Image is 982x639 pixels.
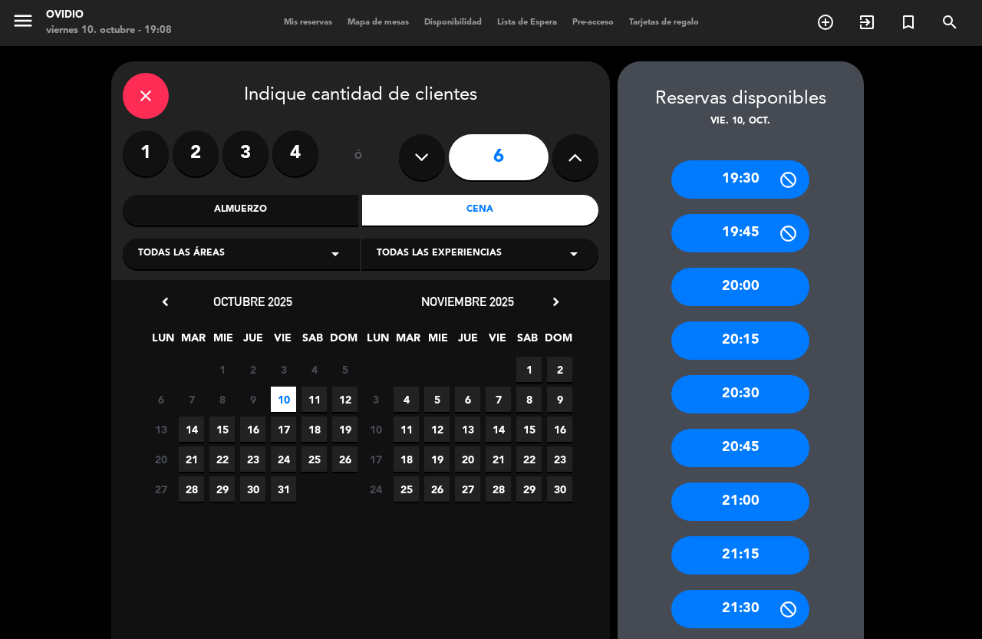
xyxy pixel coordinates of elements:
span: 18 [394,446,419,472]
span: 23 [240,446,265,472]
span: MIE [425,329,450,354]
span: MAR [180,329,206,354]
span: 6 [455,387,480,412]
span: 1 [209,357,235,382]
span: 9 [240,387,265,412]
span: 21 [486,446,511,472]
span: DOM [330,329,355,354]
span: JUE [455,329,480,354]
label: 2 [173,130,219,176]
span: 8 [209,387,235,412]
span: 13 [148,417,173,442]
span: 14 [486,417,511,442]
span: 19 [332,417,358,442]
span: 3 [363,387,388,412]
span: Todas las áreas [138,246,225,262]
div: Ovidio [46,8,172,23]
i: chevron_right [548,294,564,310]
span: 21 [179,446,204,472]
i: add_circle_outline [816,13,835,31]
span: 18 [302,417,327,442]
span: LUN [365,329,390,354]
span: 22 [516,446,542,472]
span: 7 [486,387,511,412]
div: 20:15 [671,321,809,360]
span: 29 [209,476,235,502]
span: 16 [240,417,265,442]
div: 21:30 [671,590,809,628]
span: 17 [363,446,388,472]
span: Mapa de mesas [340,18,417,27]
span: 24 [363,476,388,502]
button: menu [12,9,35,38]
i: search [941,13,959,31]
i: exit_to_app [858,13,876,31]
div: 21:00 [671,483,809,521]
span: 14 [179,417,204,442]
span: 4 [302,357,327,382]
span: 30 [547,476,572,502]
span: 3 [271,357,296,382]
span: Mis reservas [276,18,340,27]
span: 25 [394,476,419,502]
span: 30 [240,476,265,502]
span: 2 [547,357,572,382]
span: 15 [516,417,542,442]
span: SAB [515,329,540,354]
span: 26 [424,476,450,502]
span: noviembre 2025 [421,294,514,309]
span: 4 [394,387,419,412]
span: 25 [302,446,327,472]
span: MAR [395,329,420,354]
span: 20 [148,446,173,472]
i: arrow_drop_down [565,245,583,263]
span: DOM [545,329,570,354]
span: VIE [485,329,510,354]
span: 17 [271,417,296,442]
div: Almuerzo [123,195,359,226]
div: 20:00 [671,268,809,306]
span: 26 [332,446,358,472]
i: turned_in_not [899,13,918,31]
span: 1 [516,357,542,382]
div: viernes 10. octubre - 19:08 [46,23,172,38]
div: Indique cantidad de clientes [123,73,598,119]
span: 9 [547,387,572,412]
span: 13 [455,417,480,442]
span: 27 [455,476,480,502]
i: menu [12,9,35,32]
span: Todas las experiencias [377,246,502,262]
span: 23 [547,446,572,472]
span: 20 [455,446,480,472]
span: 27 [148,476,173,502]
label: 4 [272,130,318,176]
label: 1 [123,130,169,176]
span: 6 [148,387,173,412]
i: chevron_left [157,294,173,310]
span: 12 [332,387,358,412]
span: 5 [424,387,450,412]
span: 22 [209,446,235,472]
div: vie. 10, oct. [618,114,864,130]
i: arrow_drop_down [326,245,344,263]
div: ó [334,130,384,184]
span: 12 [424,417,450,442]
span: Lista de Espera [489,18,565,27]
div: 19:45 [671,214,809,252]
span: 5 [332,357,358,382]
span: 8 [516,387,542,412]
span: 29 [516,476,542,502]
i: close [137,87,155,105]
span: 15 [209,417,235,442]
span: Pre-acceso [565,18,621,27]
span: 28 [486,476,511,502]
span: 2 [240,357,265,382]
span: Disponibilidad [417,18,489,27]
span: 11 [394,417,419,442]
span: 19 [424,446,450,472]
div: Cena [362,195,598,226]
div: 21:15 [671,536,809,575]
label: 3 [222,130,269,176]
div: 19:30 [671,160,809,199]
div: 20:30 [671,375,809,413]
